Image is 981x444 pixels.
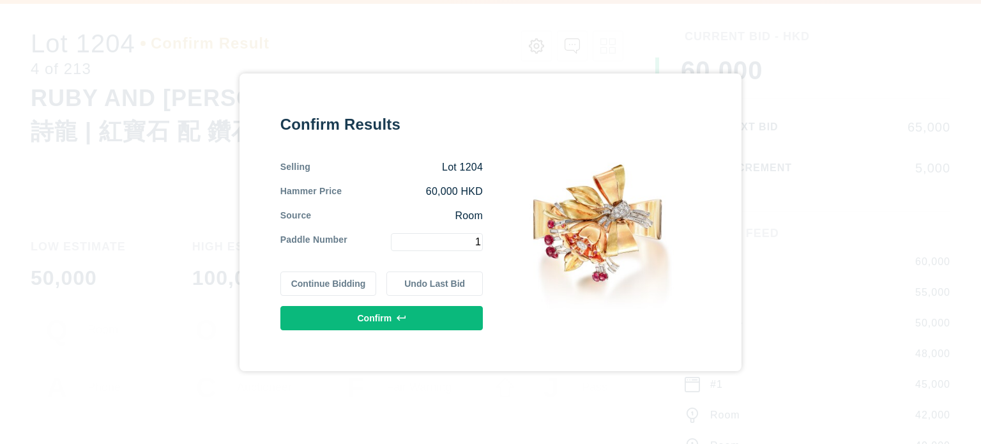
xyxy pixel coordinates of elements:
[280,306,483,330] button: Confirm
[311,209,483,223] div: Room
[386,272,483,296] button: Undo Last Bid
[280,114,483,135] div: Confirm Results
[280,272,377,296] button: Continue Bidding
[280,185,342,199] div: Hammer Price
[280,160,310,174] div: Selling
[280,209,312,223] div: Source
[280,233,347,251] div: Paddle Number
[342,185,483,199] div: 60,000 HKD
[310,160,483,174] div: Lot 1204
